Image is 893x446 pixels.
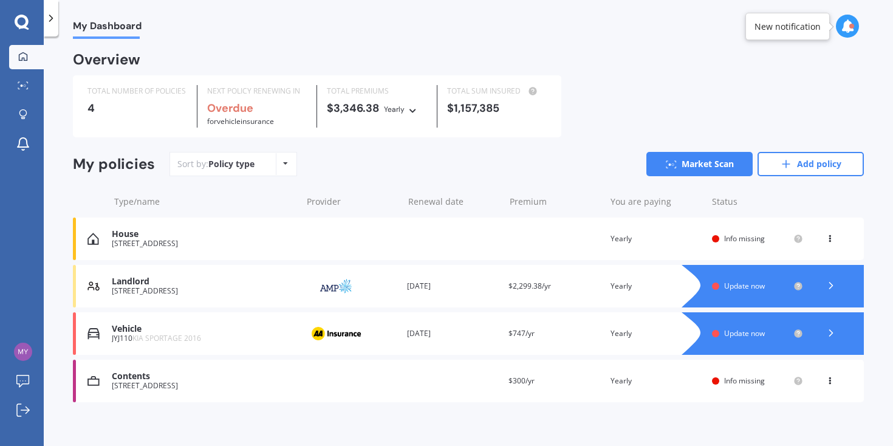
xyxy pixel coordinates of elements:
[508,281,551,291] span: $2,299.38/yr
[112,276,296,287] div: Landlord
[611,196,702,208] div: You are paying
[508,376,535,386] span: $300/yr
[87,233,99,245] img: House
[112,229,296,239] div: House
[14,343,32,361] img: 61bac1b57e9b0db032ad2beafed981b1
[87,102,187,114] div: 4
[114,196,297,208] div: Type/name
[73,20,142,36] span: My Dashboard
[407,328,499,340] div: [DATE]
[327,102,426,115] div: $3,346.38
[112,287,296,295] div: [STREET_ADDRESS]
[611,328,702,340] div: Yearly
[207,85,307,97] div: NEXT POLICY RENEWING IN
[712,196,803,208] div: Status
[724,281,765,291] span: Update now
[611,280,702,292] div: Yearly
[611,375,702,387] div: Yearly
[87,85,187,97] div: TOTAL NUMBER OF POLICIES
[510,196,601,208] div: Premium
[306,275,366,298] img: AMP
[112,371,296,382] div: Contents
[112,239,296,248] div: [STREET_ADDRESS]
[207,116,274,126] span: for Vehicle insurance
[754,21,821,33] div: New notification
[87,280,100,292] img: Landlord
[384,103,405,115] div: Yearly
[208,158,255,170] div: Policy type
[112,334,296,343] div: JYJ110
[87,375,100,387] img: Contents
[307,196,399,208] div: Provider
[407,280,499,292] div: [DATE]
[73,53,140,66] div: Overview
[408,196,500,208] div: Renewal date
[724,233,765,244] span: Info missing
[306,322,366,345] img: AA
[611,233,702,245] div: Yearly
[177,158,255,170] div: Sort by:
[447,85,547,97] div: TOTAL SUM INSURED
[112,382,296,390] div: [STREET_ADDRESS]
[724,376,765,386] span: Info missing
[327,85,426,97] div: TOTAL PREMIUMS
[132,333,201,343] span: KIA SPORTAGE 2016
[447,102,547,114] div: $1,157,385
[207,101,253,115] b: Overdue
[758,152,864,176] a: Add policy
[724,328,765,338] span: Update now
[646,152,753,176] a: Market Scan
[73,156,155,173] div: My policies
[112,324,296,334] div: Vehicle
[508,328,535,338] span: $747/yr
[87,328,100,340] img: Vehicle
